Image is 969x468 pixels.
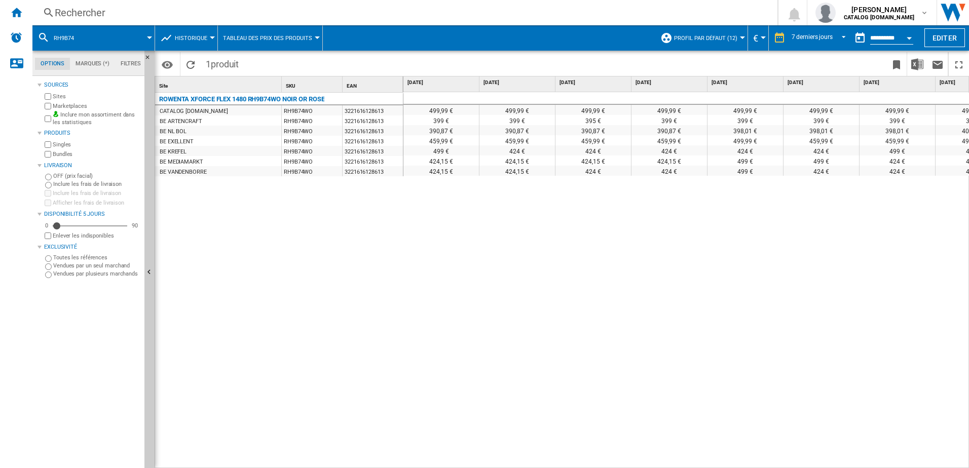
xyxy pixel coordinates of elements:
[53,141,140,148] label: Singles
[860,166,935,176] div: 424 €
[53,93,140,100] label: Sites
[710,76,783,89] div: [DATE]
[115,58,146,70] md-tab-item: Filtres
[784,115,859,125] div: 399 €
[53,270,140,278] label: Vendues par plusieurs marchands
[900,27,918,46] button: Open calendar
[175,25,212,51] button: Historique
[160,116,202,127] div: BE ARTENCRAFT
[343,126,403,136] div: 3221616128613
[44,210,140,218] div: Disponibilité 5 Jours
[286,83,295,89] span: SKU
[403,145,479,155] div: 499 €
[45,190,51,197] input: Inclure les frais de livraison
[35,58,70,70] md-tab-item: Options
[631,105,707,115] div: 499,99 €
[479,135,555,145] div: 459,99 €
[886,52,907,76] button: Créer un favoris
[860,135,935,145] div: 459,99 €
[343,146,403,156] div: 3221616128613
[53,111,140,127] label: Inclure mon assortiment dans les statistiques
[403,166,479,176] div: 424,15 €
[160,137,194,147] div: BE EXELLENT
[631,115,707,125] div: 399 €
[159,83,168,89] span: Site
[481,76,555,89] div: [DATE]
[53,221,127,231] md-slider: Disponibilité
[54,35,74,42] span: RH9B74
[53,199,140,207] label: Afficher les frais de livraison
[45,200,51,206] input: Afficher les frais de livraison
[753,33,758,44] span: €
[631,166,707,176] div: 424 €
[479,145,555,155] div: 424 €
[282,105,342,115] div: RH9B74WO
[347,83,357,89] span: EAN
[282,126,342,136] div: RH9B74WO
[53,180,140,188] label: Inclure les frais de livraison
[860,105,935,115] div: 499,99 €
[180,52,201,76] button: Recharger
[45,232,51,239] input: Afficher les frais de livraison
[38,25,150,51] div: RH9B74
[862,76,935,89] div: [DATE]
[45,271,52,278] input: Vendues par plusieurs marchands
[70,58,115,70] md-tab-item: Marques (*)
[479,115,555,125] div: 399 €
[403,135,479,145] div: 459,99 €
[403,115,479,125] div: 399 €
[560,79,629,86] span: [DATE]
[674,25,742,51] button: Profil par défaut (12)
[860,125,935,135] div: 398,01 €
[707,145,783,155] div: 424 €
[707,105,783,115] div: 499,99 €
[53,111,59,117] img: mysite-bg-18x18.png
[788,79,857,86] span: [DATE]
[631,125,707,135] div: 390,87 €
[45,93,51,100] input: Sites
[157,76,281,92] div: Site Sort None
[343,166,403,176] div: 3221616128613
[45,141,51,148] input: Singles
[784,145,859,155] div: 424 €
[284,76,342,92] div: SKU Sort None
[660,25,742,51] div: Profil par défaut (12)
[860,145,935,155] div: 499 €
[201,52,244,73] span: 1
[282,146,342,156] div: RH9B74WO
[707,135,783,145] div: 499,99 €
[160,127,187,137] div: BE NL BOL
[44,129,140,137] div: Produits
[160,157,203,167] div: BE MEDIAMARKT
[343,156,403,166] div: 3221616128613
[55,6,751,20] div: Rechercher
[850,28,870,48] button: md-calendar
[949,52,969,76] button: Plein écran
[864,79,933,86] span: [DATE]
[160,147,187,157] div: BE KREFEL
[479,125,555,135] div: 390,87 €
[129,222,140,229] div: 90
[633,76,707,89] div: [DATE]
[784,105,859,115] div: 499,99 €
[555,155,631,166] div: 424,15 €
[753,25,763,51] button: €
[784,135,859,145] div: 459,99 €
[555,145,631,155] div: 424 €
[555,135,631,145] div: 459,99 €
[555,105,631,115] div: 499,99 €
[631,135,707,145] div: 459,99 €
[479,166,555,176] div: 424,15 €
[223,25,317,51] button: Tableau des prix des produits
[160,25,212,51] div: Historique
[53,150,140,158] label: Bundles
[343,136,403,146] div: 3221616128613
[53,232,140,240] label: Enlever les indisponibles
[860,115,935,125] div: 399 €
[707,166,783,176] div: 499 €
[53,172,140,180] label: OFF (prix facial)
[53,254,140,261] label: Toutes les références
[10,31,22,44] img: alerts-logo.svg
